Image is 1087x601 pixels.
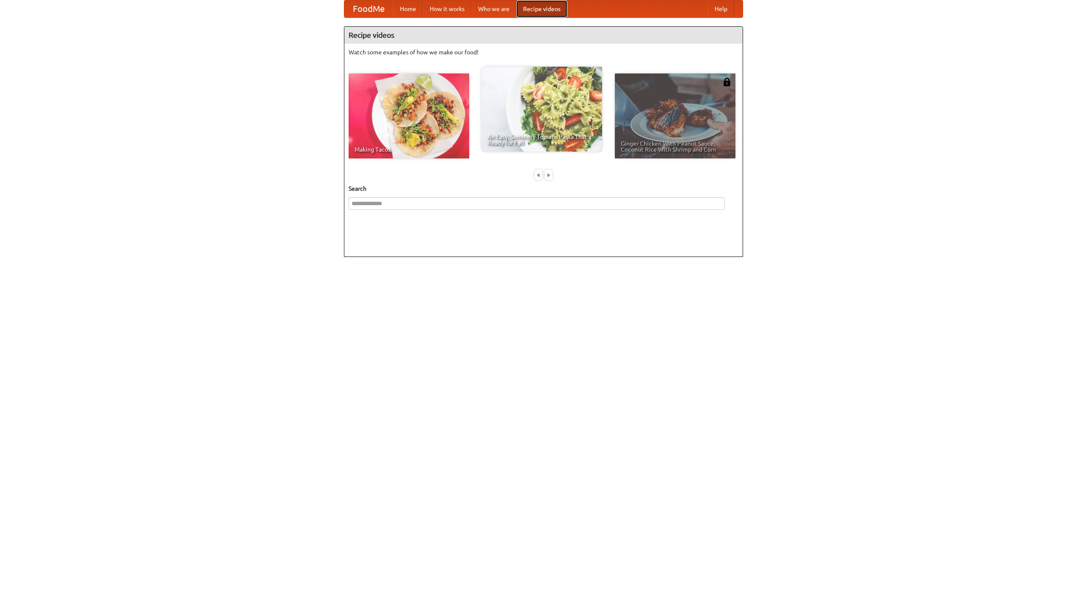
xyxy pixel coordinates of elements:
h5: Search [349,184,738,193]
div: » [545,169,552,180]
span: Making Tacos [355,147,463,152]
a: Recipe videos [516,0,567,17]
a: Help [708,0,734,17]
a: FoodMe [344,0,393,17]
img: 483408.png [723,78,731,86]
a: Home [393,0,423,17]
p: Watch some examples of how we make our food! [349,48,738,56]
a: How it works [423,0,471,17]
a: Making Tacos [349,73,469,158]
div: « [535,169,542,180]
h4: Recipe videos [344,27,743,44]
a: Who we are [471,0,516,17]
a: An Easy, Summery Tomato Pasta That's Ready for Fall [482,67,602,152]
span: An Easy, Summery Tomato Pasta That's Ready for Fall [487,134,596,146]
